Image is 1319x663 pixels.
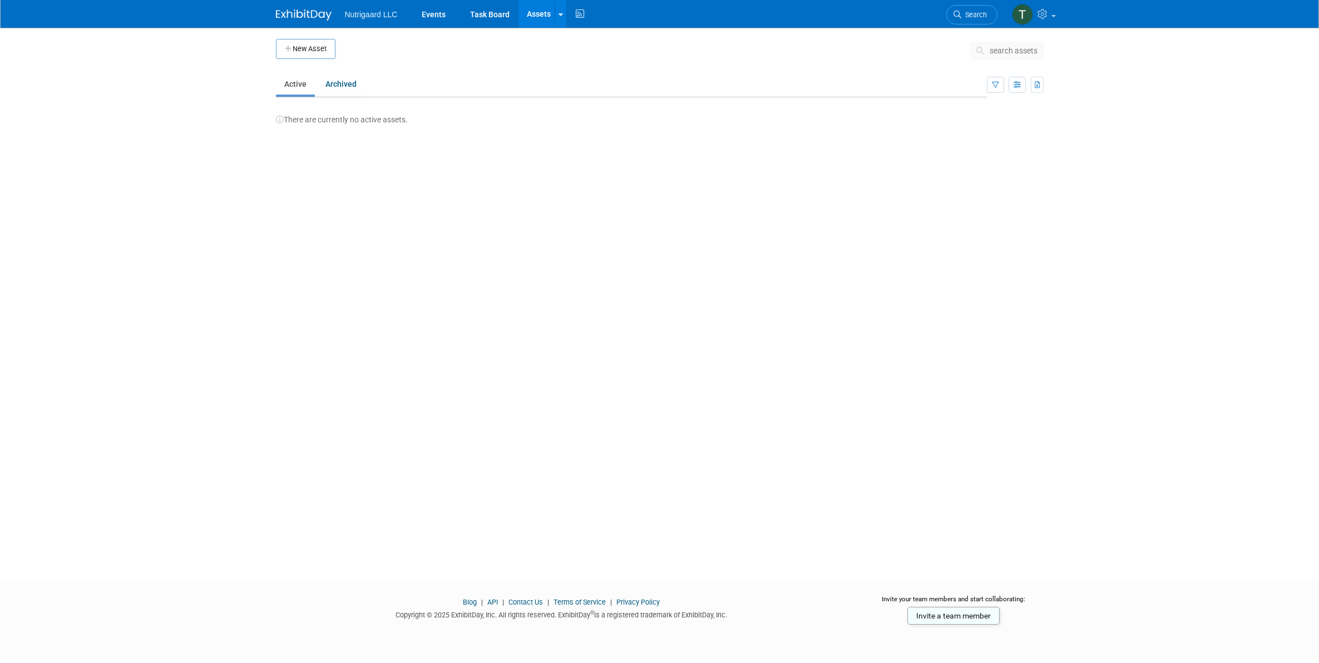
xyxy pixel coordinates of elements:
img: Tony DePrado [1012,4,1033,25]
div: Invite your team members and start collaborating: [864,595,1044,611]
div: Copyright © 2025 ExhibitDay, Inc. All rights reserved. ExhibitDay is a registered trademark of Ex... [276,607,848,620]
a: Terms of Service [554,598,606,606]
a: API [487,598,498,606]
span: | [545,598,552,606]
a: Archived [317,73,365,95]
span: | [500,598,507,606]
a: Contact Us [508,598,543,606]
a: Invite a team member [907,607,1000,625]
span: Search [961,11,987,19]
span: | [478,598,486,606]
sup: ® [590,610,594,616]
span: Nutrigaard LLC [345,10,398,19]
span: | [607,598,615,606]
a: Privacy Policy [616,598,660,606]
a: Blog [463,598,477,606]
a: Search [946,5,997,24]
button: search assets [970,42,1044,60]
img: ExhibitDay [276,9,332,21]
a: Active [276,73,315,95]
span: search assets [990,46,1038,55]
button: New Asset [276,39,335,59]
div: There are currently no active assets. [276,103,1044,125]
